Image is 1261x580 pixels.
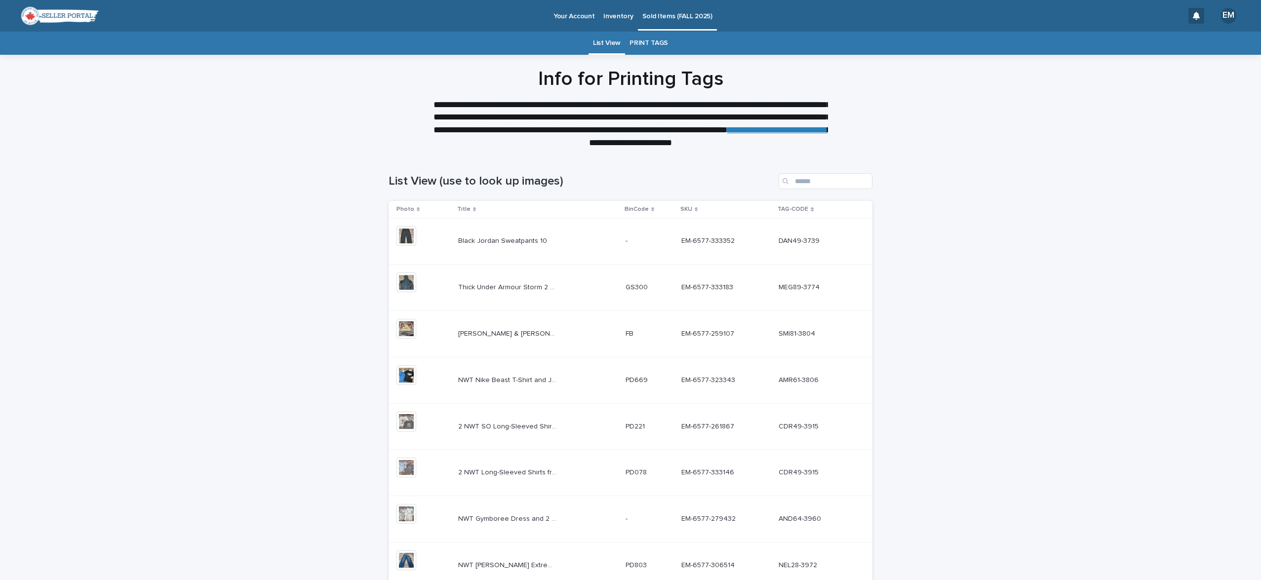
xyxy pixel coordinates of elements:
p: NWT Lee's Extreme Motion Jeans 10 [458,559,559,570]
tr: 2 NWT Long-Sleeved Shirts from Old Navy and [PERSON_NAME] 72 NWT Long-Sleeved Shirts from Old Nav... [389,450,872,496]
p: EM-6577-333146 [681,466,736,477]
p: CDR49-3915 [779,466,821,477]
p: NEL28-3972 [779,559,819,570]
h1: Info for Printing Tags [389,67,872,91]
p: MEG89-3774 [779,281,822,292]
h1: List View (use to look up images) [389,174,775,189]
p: NWT Gymboree Dress and 2 Flowy Shirts from Gymboree and Carter's 3T [458,513,559,523]
p: Black Jordan Sweatpants 10 [458,235,549,245]
p: SMI81-3804 [779,328,817,338]
tr: [PERSON_NAME] & [PERSON_NAME] Ballet Performance Wooden Puzzle One Size[PERSON_NAME] & [PERSON_NA... [389,310,872,357]
p: 2 NWT SO Long-Sleeved Shirts 7 [458,421,559,431]
p: PD221 [626,421,647,431]
p: EM-6577-333183 [681,281,735,292]
div: EM [1221,8,1236,24]
img: Wxgr8e0QTxOLugcwBcqd [20,6,99,26]
p: Photo [396,204,414,215]
p: AMR61-3806 [779,374,821,385]
p: GS300 [626,281,650,292]
p: EM-6577-333352 [681,235,737,245]
p: - [626,513,630,523]
p: Title [457,204,471,215]
p: Melissa & Doug Ballet Performance Wooden Puzzle One Size [458,328,559,338]
p: CDR49-3915 [779,421,821,431]
p: SKU [680,204,692,215]
p: DAN49-3739 [779,235,822,245]
p: AND64-3960 [779,513,823,523]
input: Search [779,173,872,189]
p: 2 NWT Long-Sleeved Shirts from Old Navy and Mudd 7 [458,466,559,477]
p: Thick Under Armour Storm 2 Zip-Up Jacket 10 [458,281,559,292]
p: NWT Nike Beast T-Shirt and Jumping Beans Basic Tee 4 [458,374,559,385]
p: BinCode [625,204,649,215]
a: List View [593,32,621,55]
p: EM-6577-323343 [681,374,737,385]
p: TAG-CODE [778,204,808,215]
tr: Thick Under Armour Storm 2 Zip-Up Jacket 10Thick Under Armour Storm 2 Zip-Up Jacket 10 GS300GS300... [389,265,872,311]
p: EM-6577-306514 [681,559,737,570]
p: PD078 [626,466,649,477]
a: PRINT TAGS [630,32,668,55]
tr: Black Jordan Sweatpants 10Black Jordan Sweatpants 10 -- EM-6577-333352EM-6577-333352 DAN49-3739DA... [389,218,872,265]
p: EM-6577-259107 [681,328,736,338]
p: PD803 [626,559,649,570]
p: - [626,235,630,245]
tr: 2 NWT SO Long-Sleeved Shirts 72 NWT SO Long-Sleeved Shirts 7 PD221PD221 EM-6577-261867EM-6577-261... [389,403,872,450]
tr: NWT Nike Beast T-Shirt and Jumping Beans Basic Tee 4NWT Nike Beast T-Shirt and Jumping Beans Basi... [389,357,872,403]
p: FB [626,328,635,338]
p: EM-6577-279432 [681,513,738,523]
p: EM-6577-261867 [681,421,736,431]
tr: NWT Gymboree Dress and 2 Flowy Shirts from Gymboree and [PERSON_NAME] 3TNWT Gymboree Dress and 2 ... [389,496,872,542]
p: PD669 [626,374,650,385]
